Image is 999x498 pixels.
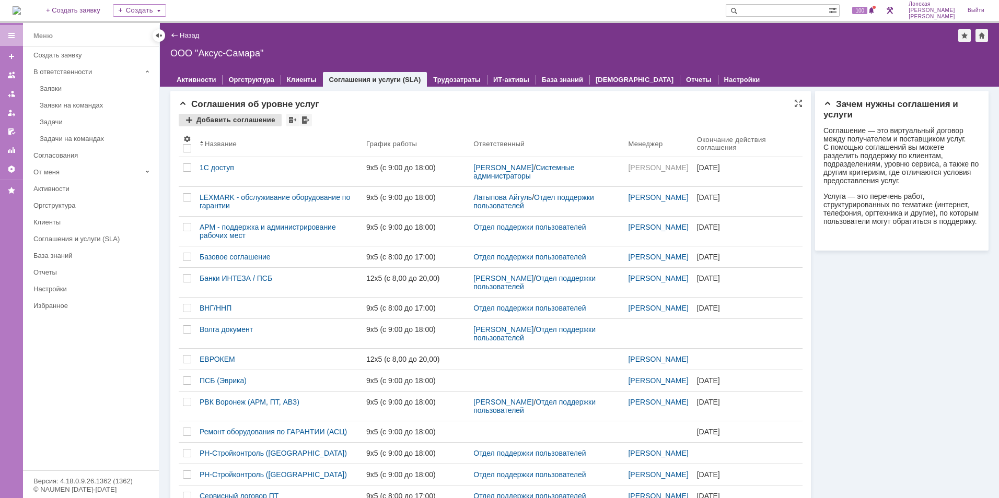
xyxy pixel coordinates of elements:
[693,464,803,485] a: [DATE]
[366,398,465,406] div: 9х5 (с 9:00 до 18:00)
[473,398,620,414] div: /
[823,99,958,120] span: Зачем нужны соглашения и услуги
[473,193,532,201] a: Латыпова Айгуль
[33,185,153,193] div: Активности
[170,48,989,58] div: ООО "Аксус-Самара"
[473,325,620,342] div: /
[697,274,798,282] div: [DATE]
[473,163,576,180] a: Системные администраторы
[909,7,955,14] span: [PERSON_NAME]
[693,217,803,246] a: [DATE]
[200,325,358,334] div: Волга документ
[697,428,798,436] div: [DATE]
[909,14,955,20] span: [PERSON_NAME]
[473,325,533,334] a: [PERSON_NAME]
[794,99,803,108] div: На всю страницу
[36,114,157,130] a: Задачи
[29,247,157,264] a: База знаний
[628,398,688,406] a: [PERSON_NAME]
[33,268,153,276] div: Отчеты
[286,114,299,126] div: Просмотреть архив
[3,123,20,140] a: Мои согласования
[33,302,141,310] div: Избранное
[693,392,803,421] a: [DATE]
[200,398,358,406] div: РВК Воронеж (АРМ, ПТ, АВЗ)
[693,370,803,391] a: [DATE]
[195,443,362,464] a: РН-Стройконтроль ([GEOGRAPHIC_DATA])
[180,31,199,39] a: Назад
[697,398,798,406] div: [DATE]
[3,104,20,121] a: Мои заявки
[205,140,237,148] div: Название
[697,253,798,261] div: [DATE]
[33,201,153,209] div: Оргструктура
[362,246,469,267] a: 9x5 (с 8:00 до 17:00)
[829,5,839,15] span: Расширенный поиск
[3,86,20,102] a: Заявки в моей ответственности
[195,421,362,442] a: Ремонт оборудования по ГАРАНТИИ (АСЦ)
[697,376,798,385] div: [DATE]
[40,118,153,126] div: Задачи
[195,246,362,267] a: Базовое соглашение
[299,114,312,126] div: Экспорт списка
[13,6,21,15] a: Перейти на домашнюю страницу
[200,428,358,436] div: Ремонт оборудования по ГАРАНТИИ (АСЦ)
[473,193,596,210] a: Отдел поддержки пользователей
[958,29,971,42] div: Добавить в избранное
[693,246,803,267] a: [DATE]
[195,131,362,157] th: Название
[195,464,362,485] a: РН-Стройконтроль ([GEOGRAPHIC_DATA])
[473,470,586,479] a: Отдел поддержки пользователей
[29,214,157,230] a: Клиенты
[200,304,358,312] div: ВНГ/ННП
[366,325,465,334] div: 9x5 (с 9:00 до 18:00)
[362,421,469,442] a: 9x5 (с 9:00 до 18:00)
[628,376,688,385] a: [PERSON_NAME]
[693,187,803,216] a: [DATE]
[628,163,688,172] a: [PERSON_NAME]
[628,223,688,231] a: [PERSON_NAME]
[33,486,148,493] div: © NAUMEN [DATE]-[DATE]
[975,29,988,42] div: Сделать домашней страницей
[362,443,469,464] a: 9x5 (с 9:00 до 18:00)
[686,76,712,84] a: Отчеты
[628,193,688,201] a: [PERSON_NAME]
[697,163,798,172] div: [DATE]
[366,274,465,282] div: 12х5 (c 8,00 до 20,00)
[697,304,798,312] div: [DATE]
[366,376,465,385] div: 9x5 (с 9:00 до 18:00)
[153,29,165,42] div: Скрыть меню
[628,253,688,261] a: [PERSON_NAME]
[366,163,465,172] div: 9x5 (с 9:00 до 18:00)
[473,398,598,414] a: Отдел поддержки пользователей
[177,76,216,84] a: Активности
[29,281,157,297] a: Настройки
[40,135,153,143] div: Задачи на командах
[693,131,803,157] th: Окончание действия соглашения
[33,30,53,42] div: Меню
[366,193,465,201] div: 9x5 (с 9:00 до 18:00)
[287,76,317,84] a: Клиенты
[40,85,153,92] div: Заявки
[200,274,358,282] div: Банки ИНТЕЗА / ПСБ
[724,76,760,84] a: Настройки
[362,187,469,216] a: 9x5 (с 9:00 до 18:00)
[362,157,469,186] a: 9x5 (с 9:00 до 18:00)
[40,101,153,109] div: Заявки на командах
[195,370,362,391] a: ПСБ (Эврика)
[29,264,157,280] a: Отчеты
[366,253,465,261] div: 9x5 (с 8:00 до 17:00)
[113,4,166,17] div: Создать
[195,392,362,421] a: РВК Воронеж (АРМ, ПТ, АВЗ)
[433,76,481,84] a: Трудозатраты
[362,319,469,348] a: 9x5 (с 9:00 до 18:00)
[697,136,790,151] div: Окончание действия соглашения
[33,51,153,59] div: Создать заявку
[697,223,798,231] div: [DATE]
[200,193,358,210] div: LEXMARK - обслуживание оборудование по гарантии
[366,304,465,312] div: 9x5 (с 8:00 до 17:00)
[195,157,362,186] a: 1С доступ
[29,47,157,63] a: Создать заявку
[33,218,153,226] div: Клиенты
[884,4,896,17] a: Перейти в интерфейс администратора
